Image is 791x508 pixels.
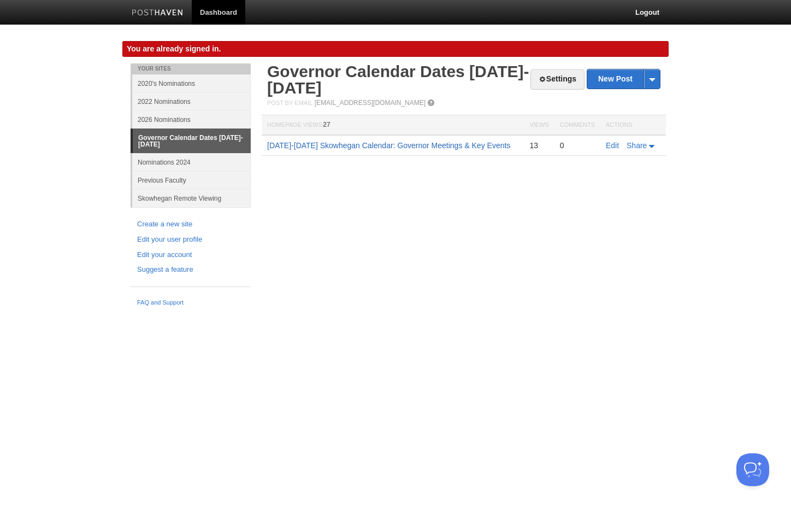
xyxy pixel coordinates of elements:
a: 2022 Nominations [132,92,251,110]
a: [DATE]-[DATE] Skowhegan Calendar: Governor Meetings & Key Events [267,141,510,150]
a: Suggest a feature [137,264,244,276]
a: Skowhegan Remote Viewing [132,189,251,207]
a: 2020's Nominations [132,74,251,92]
th: Actions [600,115,666,136]
th: Homepage Views [262,115,524,136]
div: You are already signed in. [122,41,669,57]
iframe: Help Scout Beacon - Open [736,453,769,486]
a: Create a new site [137,219,244,230]
a: FAQ and Support [137,298,244,308]
a: Previous Faculty [132,171,251,189]
div: 13 [529,141,548,150]
a: 2026 Nominations [132,110,251,129]
span: 27 [323,121,330,129]
th: Comments [554,115,600,136]
img: Posthaven-bar [132,9,184,17]
a: Edit your user profile [137,234,244,246]
a: [EMAIL_ADDRESS][DOMAIN_NAME] [315,99,426,107]
a: Nominations 2024 [132,153,251,171]
span: Share [627,141,647,150]
th: Views [524,115,554,136]
div: 0 [560,141,595,150]
a: Governor Calendar Dates [DATE]-[DATE] [267,62,529,97]
a: Governor Calendar Dates [DATE]-[DATE] [133,129,251,153]
li: Your Sites [131,63,251,74]
a: Settings [530,69,585,90]
a: Edit your account [137,249,244,261]
a: New Post [587,69,660,89]
span: Post by Email [267,100,312,106]
a: Edit [606,141,619,150]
